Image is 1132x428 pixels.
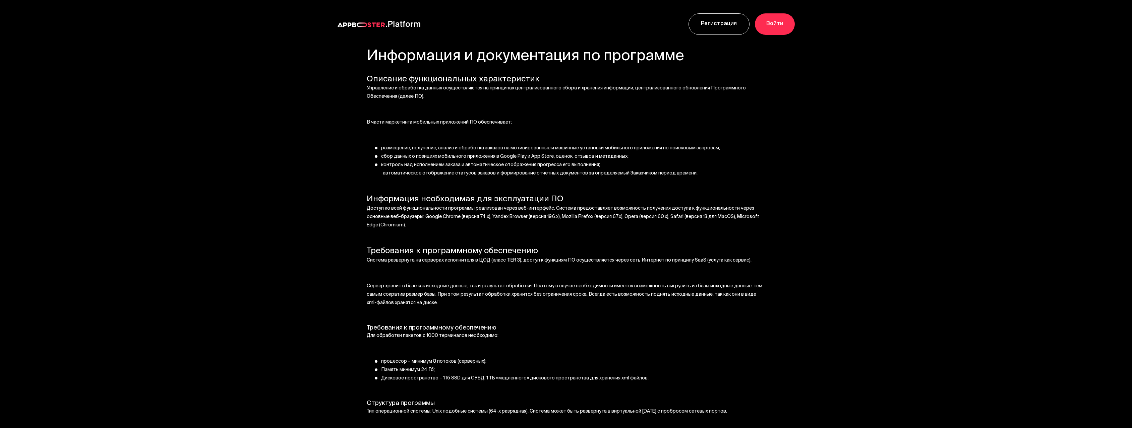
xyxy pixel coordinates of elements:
span: ● [375,144,381,152]
a: Войти [755,13,795,35]
span: Доступ ко всей функциональности программы реализован через веб-интерфейс. Система предоставляет в... [367,204,759,229]
span: размещение, получение, анализ и обработка заказов на мотивированные и машинные установки мобильно... [381,144,720,152]
span: В части маркетинга мобильных приложений ПО обеспечивает: [367,118,512,127]
span: контроль над исполнением заказа и автоматическое отображения прогресса его выполнения; автоматиче... [381,161,697,177]
span: ● [375,366,381,374]
span: ● [375,161,381,169]
span: Система развернута на серверах исполнителя в ЦОД (класс TIER 3), доступ к функциям ПО осуществляе... [367,256,752,265]
span: Память минимум 24 Гб; [381,366,435,374]
span: Описание функциональных характеристик [367,72,539,87]
span: Тип операционной системы: Unix подобные системы (64-х разрядная). Система может быть развернута в... [367,407,727,416]
span: процессор – минимум 8 потоков (серверных); [381,357,486,366]
span: ● [375,357,381,366]
a: Регистрация [689,13,750,35]
span: Требования к программному обеспечению [367,323,496,334]
span: Информация необходимая для эксплуатации ПО [367,192,563,207]
span: Дисковое пространство – 1Тб SSD для СУБД, 1 ТБ «медленного» дискового пространства для хранения x... [381,374,649,382]
span: ● [375,374,381,382]
span: Управление и обработка данных осуществляются на принципах централизованного сбора и хранения инфо... [367,84,746,101]
span: Информация и документация по программе [367,44,684,70]
span: Структура программы [367,398,435,409]
span: ● [375,152,381,161]
span: Сервер хранит в базе как исходные данные, так и результат обработки. Поэтому в случае необходимос... [367,282,762,307]
span: Требования к программному обеспечению [367,244,538,259]
span: Для обработки пакетов с 1000 терминалов необходимо: [367,332,498,340]
span: сбор данных о позициях мобильного приложения в Google Play и App Store, оценок, отзывов и метадан... [381,152,629,161]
